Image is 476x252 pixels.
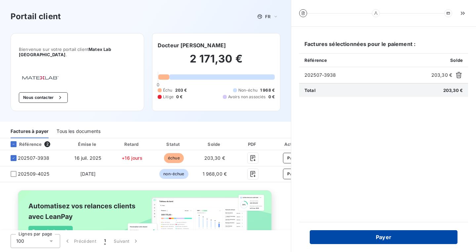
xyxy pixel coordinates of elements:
span: Échu [163,87,173,93]
span: 203,30 € [431,72,452,78]
span: Litige [163,94,174,100]
span: non-échue [159,169,188,179]
div: Retard [112,141,152,147]
button: Payer [310,230,457,244]
button: Nous contacter [19,92,68,103]
span: Non-échu [238,87,258,93]
span: FR [265,14,270,19]
div: Émise le [66,141,109,147]
div: Factures à payer [11,124,49,138]
span: Total [304,88,316,93]
span: 203,30 € [204,155,225,161]
div: Tous les documents [57,124,100,138]
span: 1 [104,238,106,244]
h6: Factures sélectionnées pour le paiement : [299,40,468,53]
span: 16 juil. 2025 [74,155,101,161]
span: échue [164,153,184,163]
h2: 2 171,30 € [158,52,275,72]
div: Actions [272,141,314,147]
span: 0 € [268,94,275,100]
span: Bienvenue sur votre portail client . [19,47,136,57]
span: Matex Lab [GEOGRAPHIC_DATA] [19,47,111,57]
span: 203,30 € [443,88,463,93]
span: 1 968 € [260,87,275,93]
span: 0 € [176,94,182,100]
span: Référence [304,58,327,63]
span: 202509-4025 [18,171,50,177]
div: PDF [236,141,269,147]
h3: Portail client [11,11,61,22]
button: Payer [283,169,303,179]
span: 202507-3938 [304,72,429,78]
button: Payer [283,153,303,163]
span: Solde [450,58,463,63]
h6: Docteur [PERSON_NAME] [158,41,226,49]
span: Avoirs non associés [228,94,266,100]
div: Statut [154,141,193,147]
span: 2 [44,141,50,147]
span: +16 jours [122,155,142,161]
span: 100 [16,238,24,244]
img: Company logo [19,73,61,82]
span: [DATE] [80,171,96,177]
button: Suivant [110,234,143,248]
span: 1 968,00 € [203,171,227,177]
div: Solde [196,141,233,147]
span: 202507-3938 [18,155,50,161]
button: Précédent [60,234,100,248]
span: 203 € [175,87,187,93]
div: Référence [5,141,42,147]
span: 0 [157,82,159,87]
button: 1 [100,234,110,248]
